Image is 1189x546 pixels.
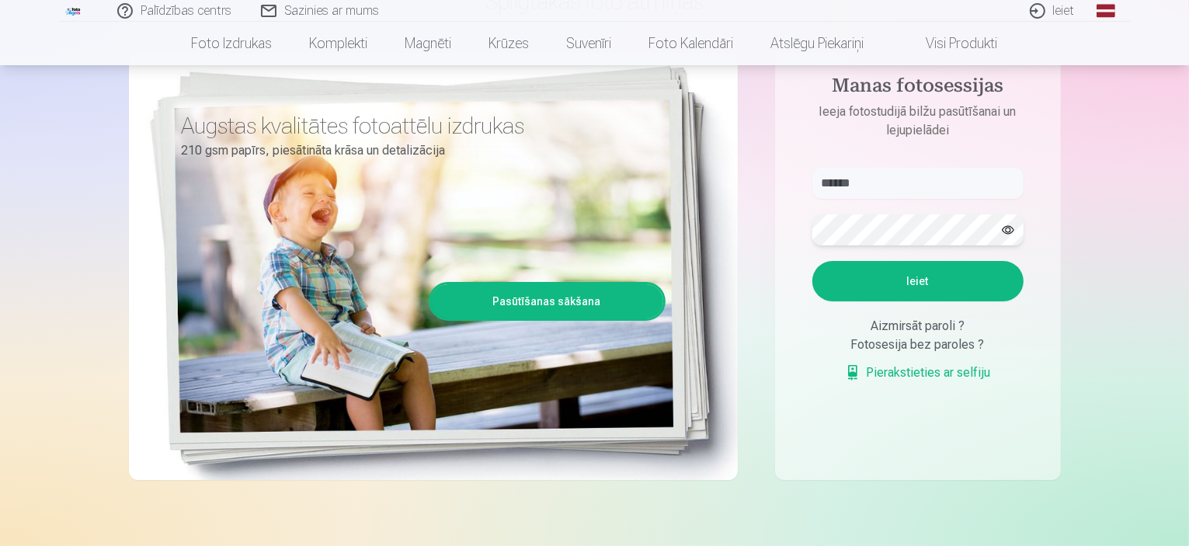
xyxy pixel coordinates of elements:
[431,284,663,318] a: Pasūtīšanas sākšana
[291,22,387,65] a: Komplekti
[387,22,471,65] a: Magnēti
[753,22,883,65] a: Atslēgu piekariņi
[845,363,991,382] a: Pierakstieties ar selfiju
[812,336,1024,354] div: Fotosesija bez paroles ?
[65,6,82,16] img: /fa1
[548,22,631,65] a: Suvenīri
[812,317,1024,336] div: Aizmirsāt paroli ?
[797,75,1039,103] h4: Manas fotosessijas
[883,22,1017,65] a: Visi produkti
[471,22,548,65] a: Krūzes
[182,112,654,140] h3: Augstas kvalitātes fotoattēlu izdrukas
[173,22,291,65] a: Foto izdrukas
[812,261,1024,301] button: Ieiet
[182,140,654,162] p: 210 gsm papīrs, piesātināta krāsa un detalizācija
[631,22,753,65] a: Foto kalendāri
[797,103,1039,140] p: Ieeja fotostudijā bilžu pasūtīšanai un lejupielādei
